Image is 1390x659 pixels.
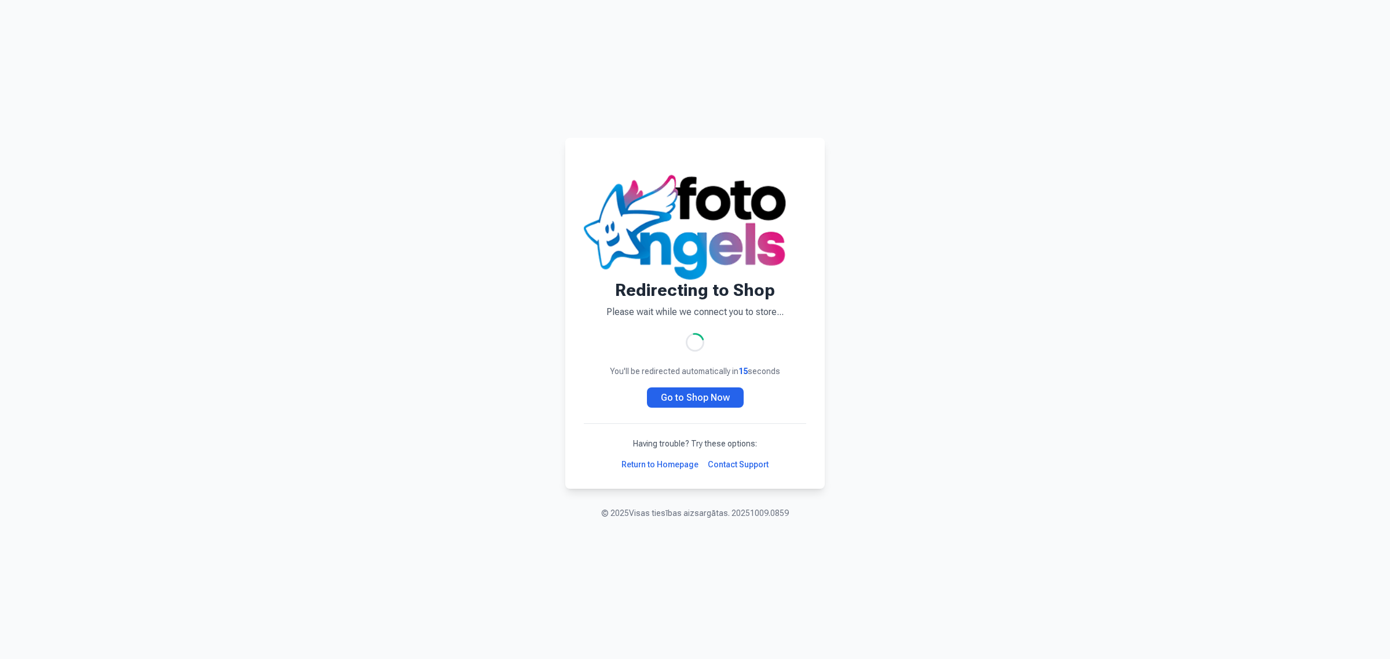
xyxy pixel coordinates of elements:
[708,459,769,470] a: Contact Support
[584,365,806,377] p: You'll be redirected automatically in seconds
[601,507,789,519] p: © 2025 Visas tiesības aizsargātas. 20251009.0859
[584,305,806,319] p: Please wait while we connect you to store...
[647,387,744,408] a: Go to Shop Now
[738,367,748,376] span: 15
[584,438,806,449] p: Having trouble? Try these options:
[584,280,806,301] h1: Redirecting to Shop
[621,459,698,470] a: Return to Homepage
